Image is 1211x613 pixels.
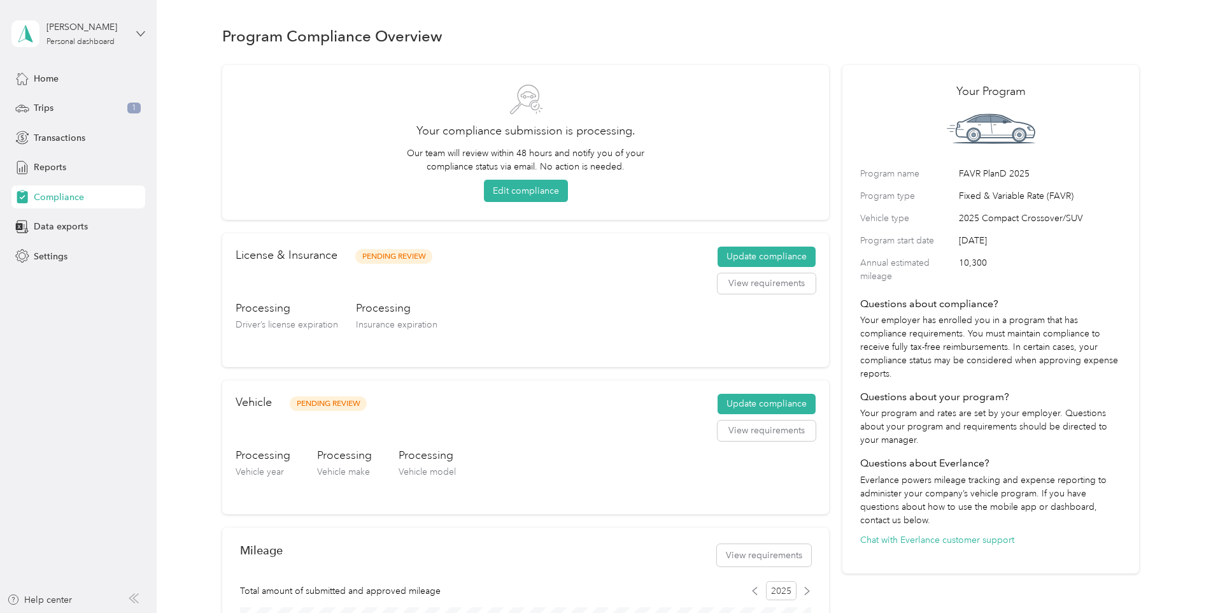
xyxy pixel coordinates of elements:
div: [PERSON_NAME] [46,20,126,34]
span: Fixed & Variable Rate (FAVR) [959,189,1121,203]
span: 2025 Compact Crossover/SUV [959,212,1121,225]
h3: Processing [236,300,338,316]
h2: Mileage [240,544,283,557]
button: Help center [7,593,72,607]
span: Pending Review [355,249,432,264]
button: Chat with Everlance customer support [860,533,1014,547]
h2: Your Program [860,83,1121,100]
p: Everlance powers mileage tracking and expense reporting to administer your company’s vehicle prog... [860,473,1121,527]
label: Vehicle type [860,212,954,225]
button: Edit compliance [484,180,568,202]
p: Your employer has enrolled you in a program that has compliance requirements. You must maintain c... [860,314,1121,380]
h2: Your compliance submission is processing. [240,122,811,140]
label: Annual estimated mileage [860,256,954,283]
button: View requirements [717,544,811,566]
label: Program name [860,167,954,180]
iframe: Everlance-gr Chat Button Frame [1140,542,1211,613]
p: Your program and rates are set by your employer. Questions about your program and requirements sh... [860,407,1121,447]
span: Settings [34,250,67,263]
span: [DATE] [959,234,1121,247]
span: 10,300 [959,256,1121,283]
h3: Processing [399,447,456,463]
span: 2025 [766,581,797,600]
span: Vehicle make [317,466,370,477]
span: Total amount of submitted and approved mileage [240,584,441,598]
h3: Processing [236,447,290,463]
span: Driver’s license expiration [236,319,338,330]
button: Update compliance [718,394,816,414]
h2: Vehicle [236,394,272,411]
h4: Questions about Everlance? [860,456,1121,471]
label: Program start date [860,234,954,247]
span: FAVR PlanD 2025 [959,167,1121,180]
span: Data exports [34,220,88,233]
h1: Program Compliance Overview [222,29,443,43]
span: Vehicle model [399,466,456,477]
h3: Processing [317,447,372,463]
h4: Questions about compliance? [860,296,1121,312]
button: Update compliance [718,247,816,267]
button: View requirements [718,421,816,441]
h3: Processing [356,300,437,316]
p: Our team will review within 48 hours and notify you of your compliance status via email. No actio... [401,147,651,173]
span: Home [34,72,59,85]
span: Compliance [34,191,84,204]
span: Transactions [34,131,85,145]
div: Personal dashboard [46,38,115,46]
h4: Questions about your program? [860,389,1121,405]
span: Insurance expiration [356,319,437,330]
span: 1 [127,103,141,114]
span: Vehicle year [236,466,284,477]
span: Reports [34,161,66,174]
label: Program type [860,189,954,203]
span: Pending Review [290,396,367,411]
button: View requirements [718,273,816,294]
h2: License & Insurance [236,247,337,264]
span: Trips [34,101,53,115]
